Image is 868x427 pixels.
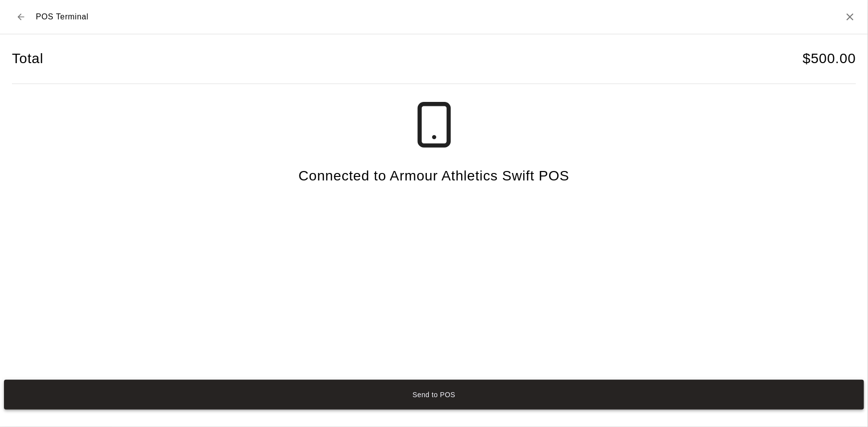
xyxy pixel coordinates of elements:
h4: Total [12,50,43,68]
button: Send to POS [4,380,864,410]
div: POS Terminal [12,8,89,26]
h4: $ 500.00 [803,50,856,68]
button: Back to checkout [12,8,30,26]
h4: Connected to Armour Athletics Swift POS [298,168,570,185]
button: Close [844,11,856,23]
